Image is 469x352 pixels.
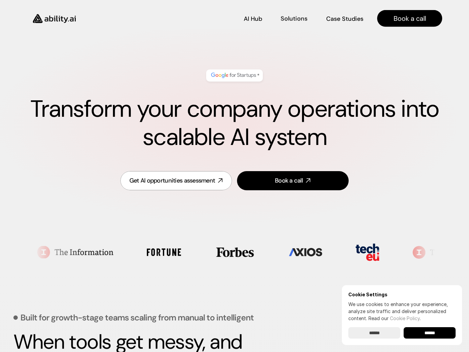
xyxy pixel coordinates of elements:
[275,177,303,185] div: Book a call
[326,13,364,24] a: Case Studies
[27,95,442,151] h1: Transform your company operations into scalable AI system
[390,315,420,321] a: Cookie Policy
[326,15,363,23] p: Case Studies
[129,177,215,185] div: Get AI opportunities assessment
[281,14,307,23] p: Solutions
[237,171,349,190] a: Book a call
[244,15,262,23] p: AI Hub
[348,301,456,322] p: We use cookies to enhance your experience, analyze site traffic and deliver personalized content.
[368,315,421,321] span: Read our .
[20,313,254,322] p: Built for growth-stage teams scaling from manual to intelligent
[244,13,262,24] a: AI Hub
[281,13,307,24] a: Solutions
[348,292,456,297] h6: Cookie Settings
[394,14,426,23] p: Book a call
[377,10,442,27] a: Book a call
[120,171,232,190] a: Get AI opportunities assessment
[85,10,442,27] nav: Main navigation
